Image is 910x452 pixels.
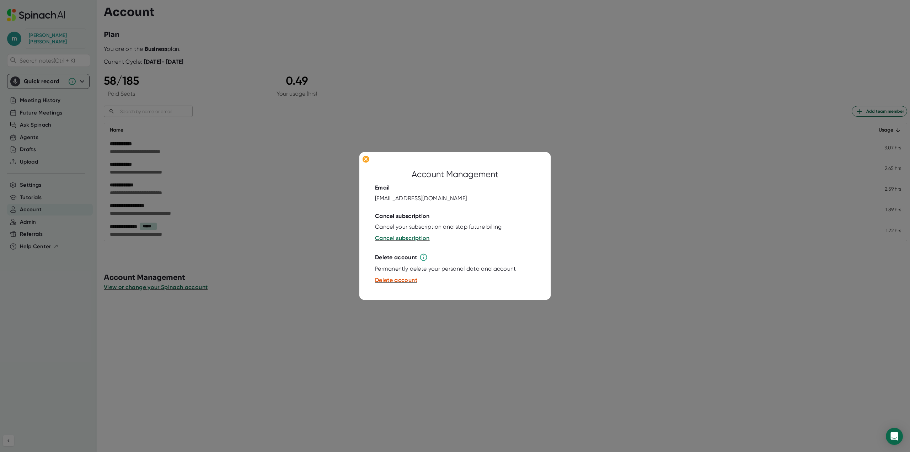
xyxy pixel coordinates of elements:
div: Email [375,184,390,191]
div: Delete account [375,254,417,261]
div: Cancel subscription [375,213,430,220]
div: [EMAIL_ADDRESS][DOMAIN_NAME] [375,195,467,202]
div: Account Management [412,168,498,181]
span: Cancel subscription [375,235,430,241]
span: Delete account [375,277,417,283]
div: Open Intercom Messenger [886,428,903,445]
button: Cancel subscription [375,234,430,243]
button: Delete account [375,276,417,285]
div: Permanently delete your personal data and account [375,265,516,272]
div: Cancel your subscription and stop future billing [375,223,502,230]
